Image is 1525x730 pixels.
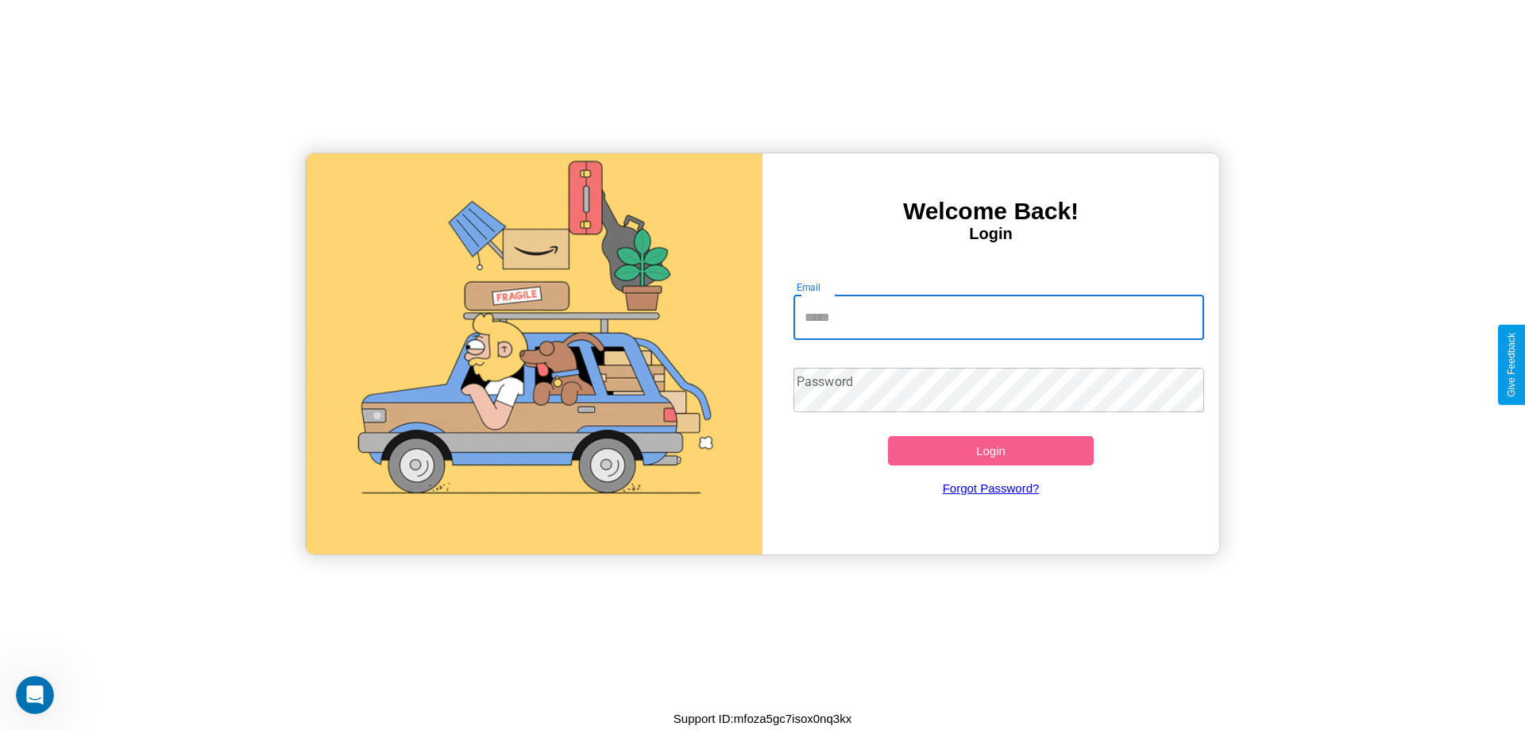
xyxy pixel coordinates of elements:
[797,280,821,294] label: Email
[888,436,1094,465] button: Login
[306,153,762,554] img: gif
[786,465,1197,511] a: Forgot Password?
[16,676,54,714] iframe: Intercom live chat
[762,225,1219,243] h4: Login
[762,198,1219,225] h3: Welcome Back!
[674,708,851,729] p: Support ID: mfoza5gc7isox0nq3kx
[1506,333,1517,397] div: Give Feedback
